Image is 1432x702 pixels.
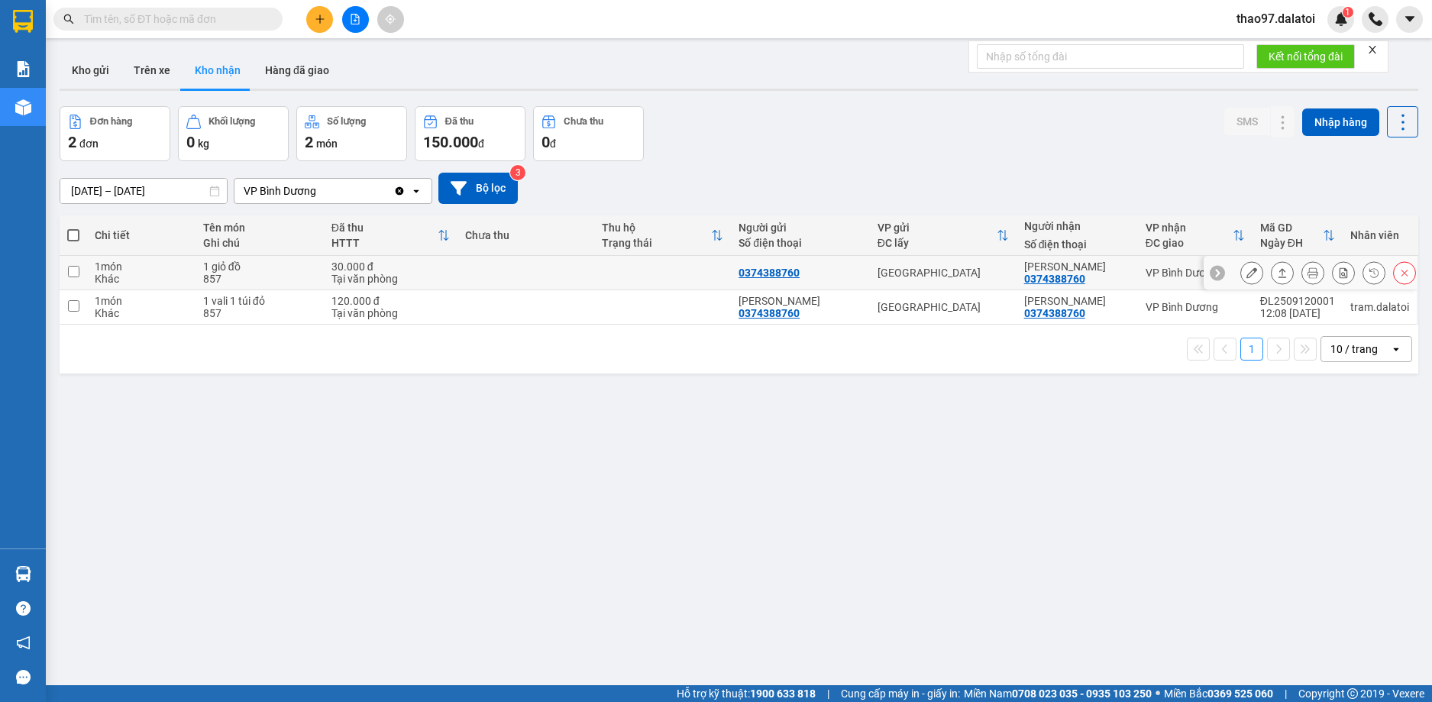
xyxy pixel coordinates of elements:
[1285,685,1287,702] span: |
[739,307,800,319] div: 0374388760
[296,106,407,161] button: Số lượng2món
[15,566,31,582] img: warehouse-icon
[95,273,188,285] div: Khác
[95,307,188,319] div: Khác
[95,229,188,241] div: Chi tiết
[16,670,31,684] span: message
[1138,215,1253,256] th: Toggle SortBy
[1369,12,1382,26] img: phone-icon
[739,237,862,249] div: Số điện thoại
[423,133,478,151] span: 150.000
[602,222,711,234] div: Thu hộ
[16,601,31,616] span: question-circle
[60,179,227,203] input: Select a date range.
[841,685,960,702] span: Cung cấp máy in - giấy in:
[183,52,253,89] button: Kho nhận
[1240,338,1263,361] button: 1
[677,685,816,702] span: Hỗ trợ kỹ thuật:
[377,6,404,33] button: aim
[602,237,711,249] div: Trạng thái
[1260,237,1323,249] div: Ngày ĐH
[1024,220,1130,232] div: Người nhận
[15,99,31,115] img: warehouse-icon
[60,106,170,161] button: Đơn hàng2đơn
[977,44,1244,69] input: Nhập số tổng đài
[1390,343,1402,355] svg: open
[315,14,325,24] span: plus
[1345,7,1350,18] span: 1
[438,173,518,204] button: Bộ lọc
[350,14,360,24] span: file-add
[208,116,255,127] div: Khối lượng
[1024,295,1130,307] div: ngọc trang
[1024,238,1130,251] div: Số điện thoại
[327,116,366,127] div: Số lượng
[1012,687,1152,700] strong: 0708 023 035 - 0935 103 250
[410,185,422,197] svg: open
[90,116,132,127] div: Đơn hàng
[964,685,1152,702] span: Miền Nam
[1350,229,1409,241] div: Nhân viên
[318,183,319,199] input: Selected VP Bình Dương.
[331,260,450,273] div: 30.000 đ
[15,61,31,77] img: solution-icon
[203,295,316,307] div: 1 vali 1 túi đỏ
[316,137,338,150] span: món
[331,222,438,234] div: Đã thu
[1260,222,1323,234] div: Mã GD
[1260,295,1335,307] div: ĐL2509120001
[121,52,183,89] button: Trên xe
[178,106,289,161] button: Khối lượng0kg
[331,295,450,307] div: 120.000 đ
[1403,12,1417,26] span: caret-down
[331,273,450,285] div: Tại văn phòng
[739,222,862,234] div: Người gửi
[465,229,587,241] div: Chưa thu
[878,237,997,249] div: ĐC lấy
[1367,44,1378,55] span: close
[385,14,396,24] span: aim
[878,301,1009,313] div: [GEOGRAPHIC_DATA]
[1207,687,1273,700] strong: 0369 525 060
[739,267,800,279] div: 0374388760
[739,295,862,307] div: ngọc trang
[1269,48,1343,65] span: Kết nối tổng đài
[1156,691,1160,697] span: ⚪️
[1253,215,1343,256] th: Toggle SortBy
[244,183,316,199] div: VP Bình Dương
[1302,108,1379,136] button: Nhập hàng
[1330,341,1378,357] div: 10 / trang
[1146,267,1245,279] div: VP Bình Dương
[16,636,31,650] span: notification
[253,52,341,89] button: Hàng đã giao
[13,10,33,33] img: logo-vxr
[550,137,556,150] span: đ
[594,215,731,256] th: Toggle SortBy
[95,295,188,307] div: 1 món
[60,52,121,89] button: Kho gửi
[541,133,550,151] span: 0
[1146,301,1245,313] div: VP Bình Dương
[1334,12,1348,26] img: icon-new-feature
[870,215,1017,256] th: Toggle SortBy
[393,185,406,197] svg: Clear value
[203,237,316,249] div: Ghi chú
[1350,301,1409,313] div: tram.dalatoi
[827,685,829,702] span: |
[331,237,438,249] div: HTTT
[342,6,369,33] button: file-add
[750,687,816,700] strong: 1900 633 818
[95,260,188,273] div: 1 món
[1343,7,1353,18] sup: 1
[84,11,264,27] input: Tìm tên, số ĐT hoặc mã đơn
[186,133,195,151] span: 0
[1146,237,1233,249] div: ĐC giao
[1224,108,1270,135] button: SMS
[331,307,450,319] div: Tại văn phòng
[564,116,603,127] div: Chưa thu
[1260,307,1335,319] div: 12:08 [DATE]
[1271,261,1294,284] div: Giao hàng
[1347,688,1358,699] span: copyright
[305,133,313,151] span: 2
[203,273,316,285] div: 857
